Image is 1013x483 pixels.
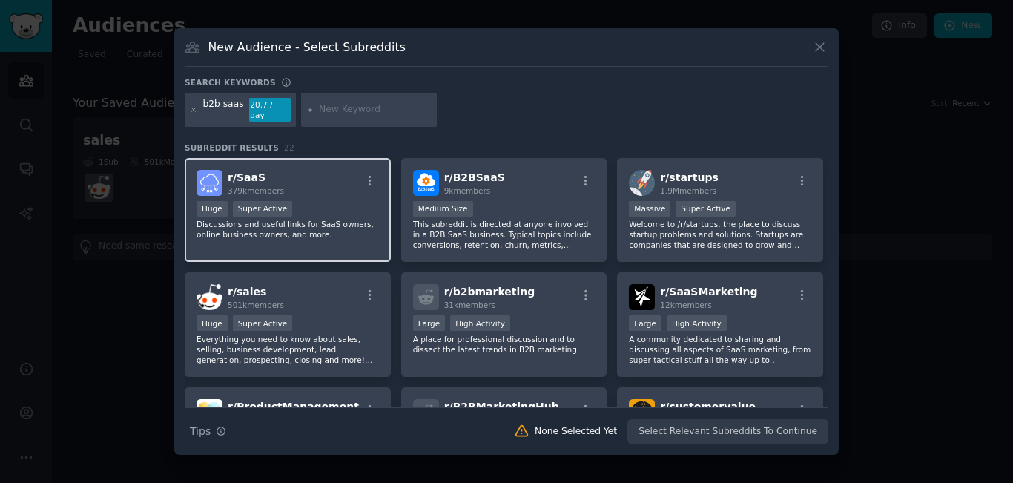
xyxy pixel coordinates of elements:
p: A place for professional discussion and to dissect the latest trends in B2B marketing. [413,334,595,355]
img: B2BSaaS [413,170,439,196]
span: 379k members [228,186,284,195]
span: r/ B2BSaaS [444,171,505,183]
div: Huge [197,315,228,331]
div: High Activity [450,315,510,331]
span: r/ B2BMarketingHub [444,401,559,413]
span: r/ ProductManagement [228,401,359,413]
p: Discussions and useful links for SaaS owners, online business owners, and more. [197,219,379,240]
input: New Keyword [319,103,432,116]
p: Everything you need to know about sales, selling, business development, lead generation, prospect... [197,334,379,365]
div: None Selected Yet [535,425,617,438]
div: High Activity [667,315,727,331]
span: 9k members [444,186,491,195]
img: SaaS [197,170,222,196]
div: Large [413,315,446,331]
p: Welcome to /r/startups, the place to discuss startup problems and solutions. Startups are compani... [629,219,811,250]
span: r/ startups [660,171,718,183]
span: r/ sales [228,286,266,298]
h3: Search keywords [185,77,276,88]
button: Tips [185,418,231,444]
div: Super Active [233,201,293,217]
img: startups [629,170,655,196]
img: SaaSMarketing [629,284,655,310]
span: 31k members [444,300,495,309]
p: This subreddit is directed at anyone involved in a B2B SaaS business. Typical topics include conv... [413,219,595,250]
img: ProductManagement [197,399,222,425]
span: 501k members [228,300,284,309]
div: Medium Size [413,201,473,217]
span: Tips [190,424,211,439]
span: r/ customervalue [660,401,756,413]
span: r/ SaaSMarketing [660,286,757,298]
span: 22 [284,143,294,152]
img: sales [197,284,222,310]
span: r/ SaaS [228,171,265,183]
span: Subreddit Results [185,142,279,153]
div: Super Active [676,201,736,217]
div: Large [629,315,661,331]
span: 1.9M members [660,186,716,195]
div: b2b saas [203,98,244,122]
p: A community dedicated to sharing and discussing all aspects of SaaS marketing, from super tactica... [629,334,811,365]
div: Huge [197,201,228,217]
span: 12k members [660,300,711,309]
span: r/ b2bmarketing [444,286,535,298]
img: customervalue [629,399,655,425]
div: Super Active [233,315,293,331]
div: Massive [629,201,670,217]
div: 20.7 / day [249,98,291,122]
h3: New Audience - Select Subreddits [208,39,406,55]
